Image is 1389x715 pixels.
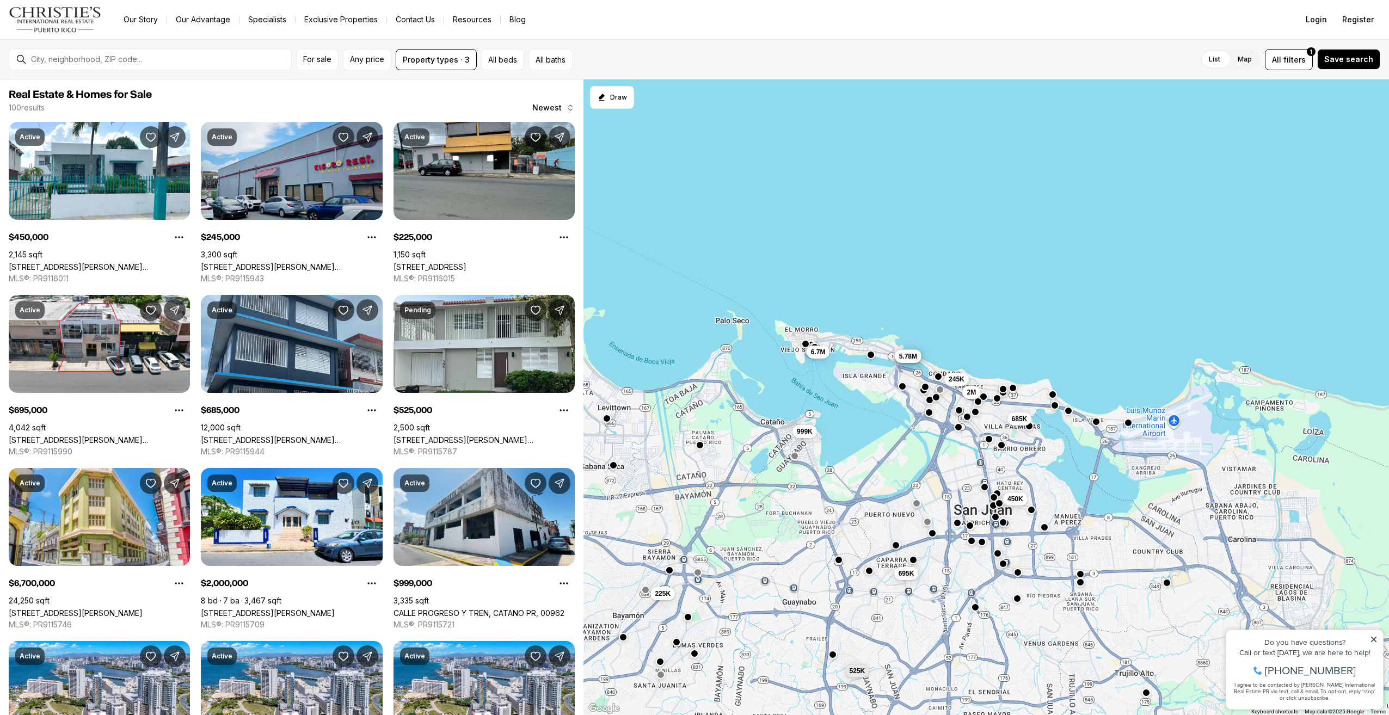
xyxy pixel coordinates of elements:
[845,664,869,677] button: 525K
[167,12,239,27] a: Our Advantage
[1265,49,1313,70] button: Allfilters1
[1306,15,1327,24] span: Login
[20,479,40,488] p: Active
[303,55,331,64] span: For sale
[168,399,190,421] button: Property options
[894,566,919,580] button: 695K
[387,12,444,27] button: Contact Us
[899,352,917,361] span: 5.78M
[404,306,431,315] p: Pending
[1342,15,1374,24] span: Register
[140,472,162,494] button: Save Property: 251/253 TETUAN ST
[549,472,570,494] button: Share Property
[944,373,969,386] button: 245K
[1336,9,1380,30] button: Register
[501,12,534,27] a: Blog
[394,262,466,272] a: 203 CALLE COMERIO, BAYAMON PR, 00959
[525,299,546,321] button: Save Property: 20 PONCE DE LEON #305
[168,226,190,248] button: Property options
[140,645,162,667] button: Save Property: 51 MUÑOZ RIVERA AVE, CORNER LOS ROSALES, LAS PALMERAS ST
[164,299,186,321] button: Share Property
[528,49,573,70] button: All baths
[1007,412,1031,426] button: 685K
[962,386,980,399] button: 2M
[11,35,157,42] div: Call or text [DATE], we are here to help!
[1007,495,1023,503] span: 450K
[164,645,186,667] button: Share Property
[11,24,157,32] div: Do you have questions?
[1200,50,1229,69] label: List
[20,652,40,661] p: Active
[333,299,354,321] button: Save Property: 309 SEGUNDO RUIZ BELVIS ST
[212,133,232,141] p: Active
[396,49,477,70] button: Property types · 3
[201,608,335,618] a: 1 PLACID COURT #71, SAN JUAN PR, 00907
[967,388,976,397] span: 2M
[894,349,921,362] button: 5.78M
[899,569,914,577] span: 695K
[481,49,524,70] button: All beds
[333,126,354,148] button: Save Property: 1260 CORNER CORCHADO ST., SANTURCE WARD
[140,299,162,321] button: Save Property: 1400 AMERICO MIRANDA AVE
[45,51,136,62] span: [PHONE_NUMBER]
[532,103,562,112] span: Newest
[1011,415,1027,423] span: 685K
[343,49,391,70] button: Any price
[115,12,167,27] a: Our Story
[549,126,570,148] button: Share Property
[525,472,546,494] button: Save Property: CALLE PROGRESO Y TREN
[239,12,295,27] a: Specialists
[1310,47,1312,56] span: 1
[9,608,143,618] a: 251/253 TETUAN ST, SAN JUAN PR, 00901
[168,572,190,594] button: Property options
[1317,49,1380,70] button: Save search
[296,12,386,27] a: Exclusive Properties
[14,67,155,88] span: I agree to be contacted by [PERSON_NAME] International Real Estate PR via text, call & email. To ...
[404,479,425,488] p: Active
[9,89,152,100] span: Real Estate & Homes for Sale
[212,652,232,661] p: Active
[164,126,186,148] button: Share Property
[9,435,190,445] a: 1400 AMERICO MIRANDA AVE, SAN JUAN PR, 00926
[525,645,546,667] button: Save Property: 51 MUÑOZ RIVERA AVE, CORNER LOS ROSALES, LAS PALMERAS ST
[201,435,382,445] a: 309 SEGUNDO RUIZ BELVIS ST, SANTURCE PR, 00915
[1283,54,1306,65] span: filters
[553,572,575,594] button: Property options
[20,306,40,315] p: Active
[1299,9,1333,30] button: Login
[357,299,378,321] button: Share Property
[350,55,384,64] span: Any price
[9,103,45,112] p: 100 results
[212,306,232,315] p: Active
[296,49,339,70] button: For sale
[525,126,546,148] button: Save Property: 203 CALLE COMERIO
[212,479,232,488] p: Active
[444,12,500,27] a: Resources
[1272,54,1281,65] span: All
[1324,55,1373,64] span: Save search
[361,399,383,421] button: Property options
[590,86,634,109] button: Start drawing
[792,425,817,438] button: 999K
[357,472,378,494] button: Share Property
[333,472,354,494] button: Save Property: 1 PLACID COURT #71
[361,226,383,248] button: Property options
[404,652,425,661] p: Active
[201,262,382,272] a: 1260 CORNER CORCHADO ST., SANTURCE WARD, SAN JUAN PR, 00907
[9,262,190,272] a: 423 Francisco Sein URB FLORAL PARK, HATO REY PR, 00917
[553,226,575,248] button: Property options
[895,350,921,363] button: 5.78M
[949,375,964,384] span: 245K
[164,472,186,494] button: Share Property
[1003,492,1028,506] button: 450K
[20,133,40,141] p: Active
[526,97,581,119] button: Newest
[9,7,102,33] img: logo
[549,645,570,667] button: Share Property
[140,126,162,148] button: Save Property: 423 Francisco Sein URB FLORAL PARK
[357,645,378,667] button: Share Property
[655,589,671,597] span: 225K
[394,608,564,618] a: CALLE PROGRESO Y TREN, CATANO PR, 00962
[549,299,570,321] button: Share Property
